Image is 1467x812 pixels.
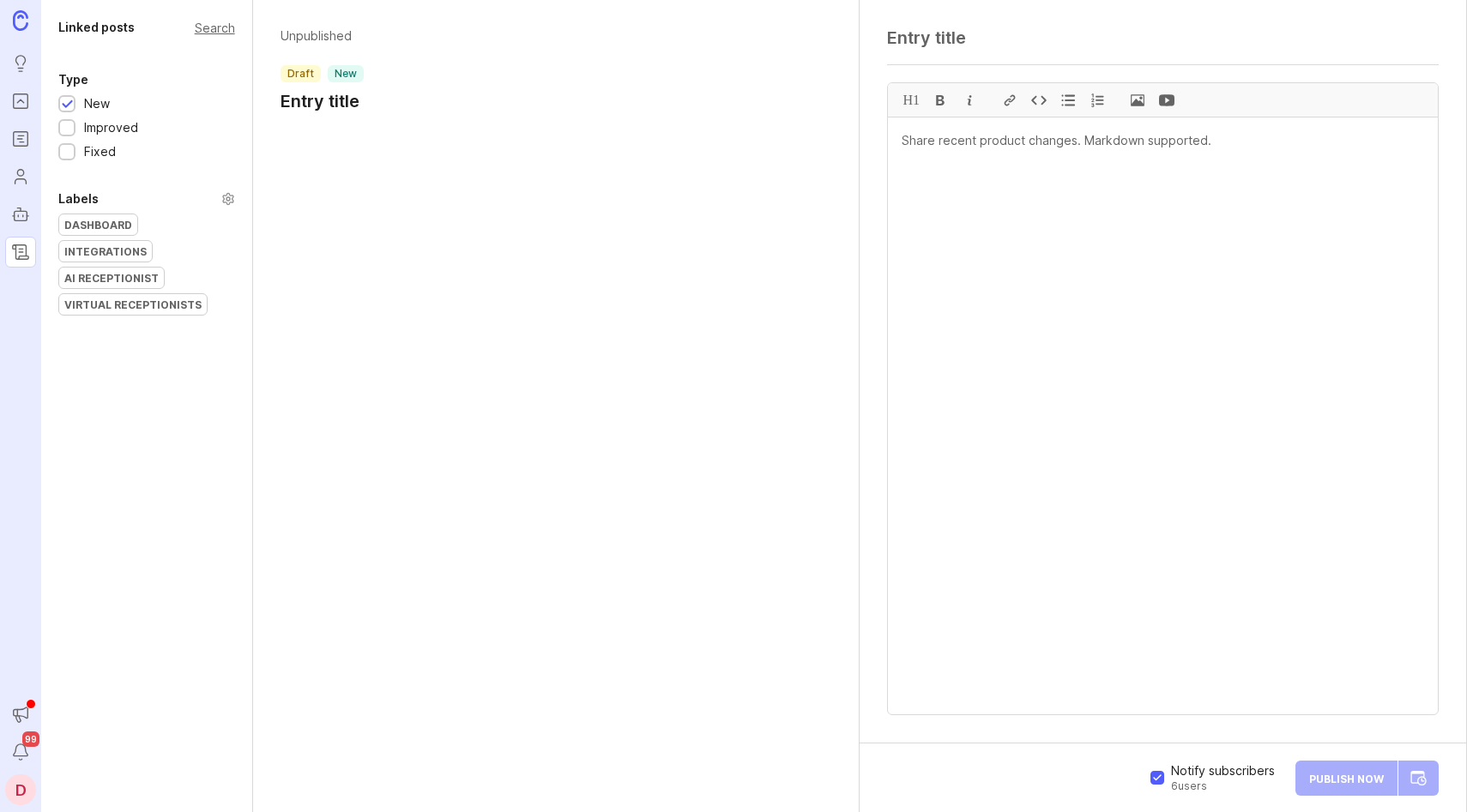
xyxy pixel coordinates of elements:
[335,67,357,81] p: new
[5,237,36,268] a: Changelog
[58,17,135,38] div: Linked posts
[22,731,39,747] span: 99
[1171,762,1275,793] div: Notify subscribers
[84,118,138,137] div: Improved
[1171,779,1275,793] span: 6 user s
[1150,771,1164,785] input: Notify subscribers by email
[5,699,36,730] button: Announcements
[59,268,164,288] div: AI Receptionist
[5,123,36,154] a: Roadmaps
[84,142,116,161] div: Fixed
[13,10,28,30] img: Canny Home
[5,86,36,117] a: Portal
[59,241,152,262] div: Integrations
[281,89,364,113] h1: Entry title
[5,737,36,767] button: Notifications
[5,48,36,79] a: Ideas
[58,69,88,90] div: Type
[281,27,364,45] p: Unpublished
[195,23,235,33] div: Search
[84,94,110,113] div: New
[58,189,99,209] div: Labels
[287,67,314,81] p: draft
[896,83,926,117] div: H1
[59,294,207,315] div: Virtual Receptionists
[5,774,36,805] button: D
[59,214,137,235] div: Dashboard
[5,161,36,192] a: Users
[5,199,36,230] a: Autopilot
